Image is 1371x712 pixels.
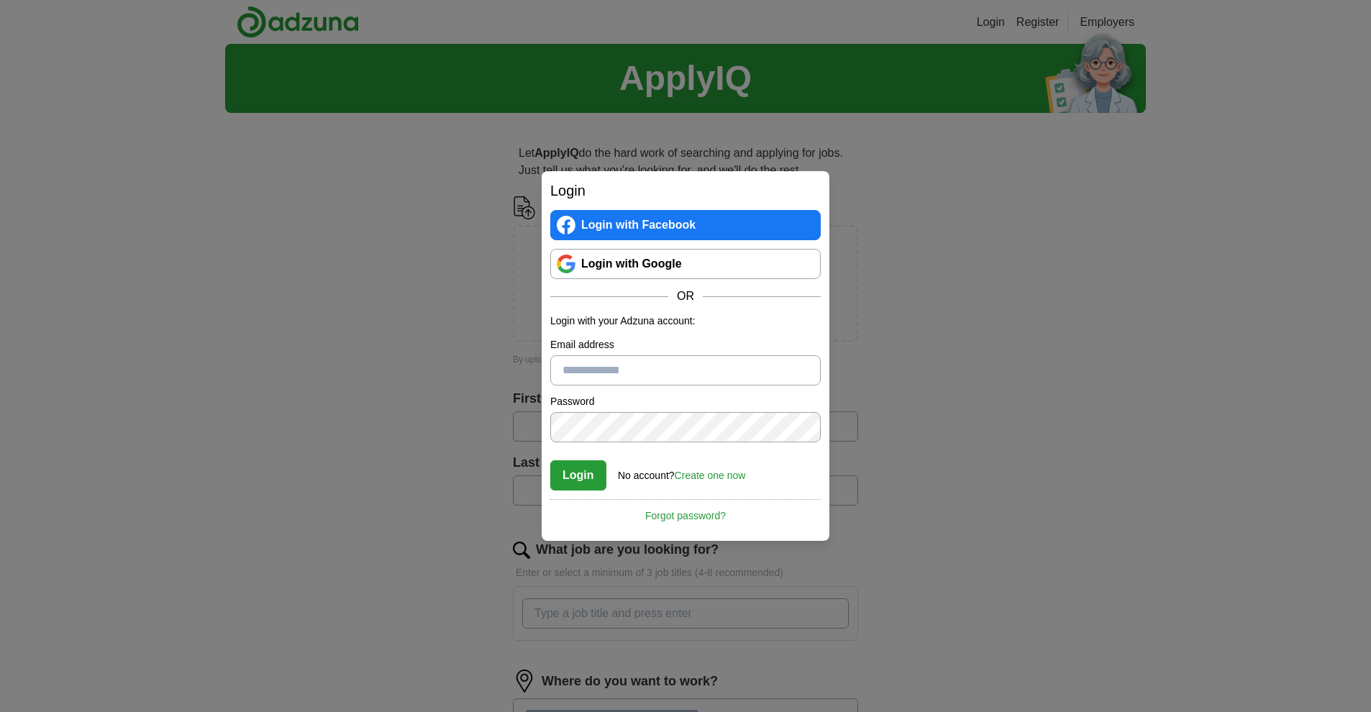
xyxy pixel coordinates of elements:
[550,460,606,490] button: Login
[618,460,745,483] div: No account?
[550,314,821,329] p: Login with your Adzuna account:
[668,288,703,305] span: OR
[550,210,821,240] a: Login with Facebook
[550,337,821,352] label: Email address
[550,394,821,409] label: Password
[550,249,821,279] a: Login with Google
[675,470,746,481] a: Create one now
[550,499,821,524] a: Forgot password?
[550,180,821,201] h2: Login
